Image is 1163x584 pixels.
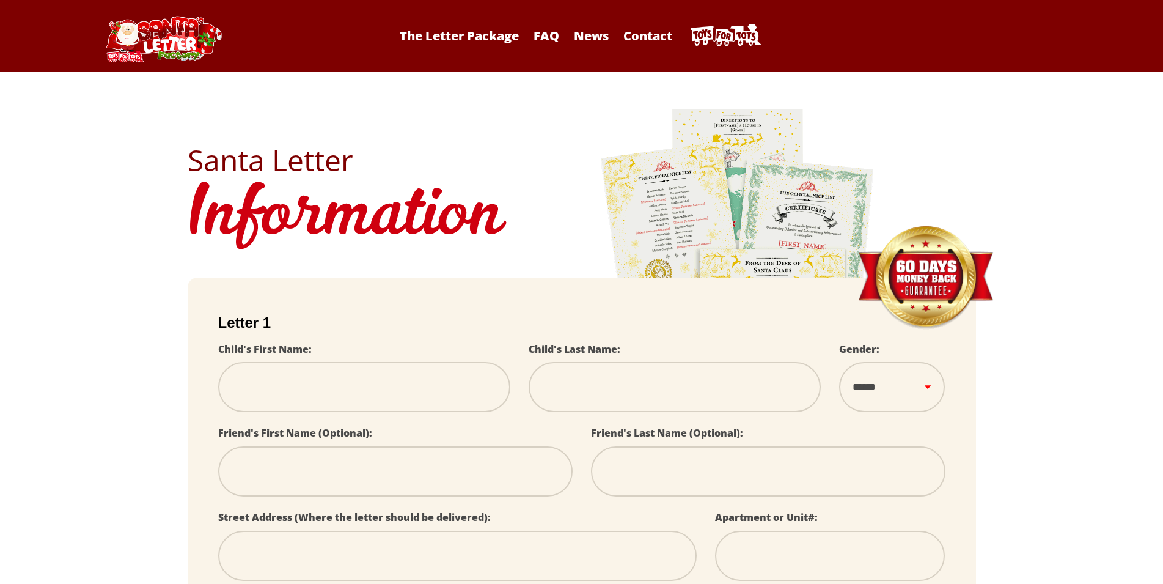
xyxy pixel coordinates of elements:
[839,342,879,356] label: Gender:
[529,342,620,356] label: Child's Last Name:
[857,226,994,330] img: Money Back Guarantee
[218,342,312,356] label: Child's First Name:
[218,314,945,331] h2: Letter 1
[218,511,491,524] label: Street Address (Where the letter should be delivered):
[102,16,224,62] img: Santa Letter Logo
[715,511,818,524] label: Apartment or Unit#:
[527,28,565,44] a: FAQ
[394,28,525,44] a: The Letter Package
[600,107,875,449] img: letters.png
[218,426,372,440] label: Friend's First Name (Optional):
[591,426,743,440] label: Friend's Last Name (Optional):
[568,28,615,44] a: News
[188,146,976,175] h2: Santa Letter
[188,175,976,259] h1: Information
[617,28,678,44] a: Contact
